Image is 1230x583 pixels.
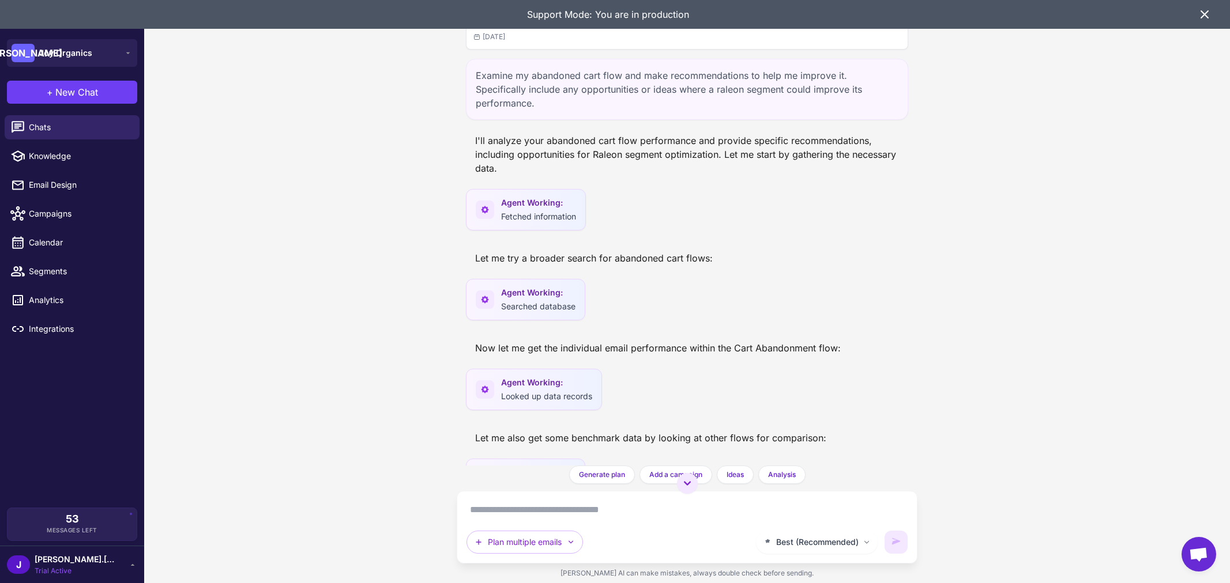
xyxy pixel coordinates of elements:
[727,470,744,480] span: Ideas
[467,531,583,554] button: Plan multiple emails
[29,323,130,335] span: Integrations
[39,47,92,59] span: Joy Organics
[640,465,712,484] button: Add a campaign
[569,465,635,484] button: Generate plan
[457,563,918,583] div: [PERSON_NAME] AI can make mistakes, always double check before sending.
[29,207,130,220] span: Campaigns
[501,391,592,401] span: Looked up data records
[466,247,722,270] div: Let me try a broader search for abandoned cart flows:
[5,259,140,283] a: Segments
[29,265,130,278] span: Segments
[29,150,130,162] span: Knowledge
[5,288,140,312] a: Analytics
[29,179,130,191] span: Email Design
[776,536,859,548] span: Best (Recommended)
[501,196,576,209] span: Agent Working:
[579,470,625,480] span: Generate plan
[5,230,140,255] a: Calendar
[649,470,702,480] span: Add a campaign
[466,129,909,180] div: I'll analyze your abandoned cart flow performance and provide specific recommendations, including...
[5,202,140,226] a: Campaigns
[5,115,140,139] a: Chats
[29,236,130,249] span: Calendar
[501,376,592,389] span: Agent Working:
[35,553,115,566] span: [PERSON_NAME].[PERSON_NAME]
[501,301,575,311] span: Searched database
[47,85,53,99] span: +
[473,32,505,42] span: [DATE]
[35,566,115,576] span: Trial Active
[7,81,137,104] button: +New Chat
[1182,537,1216,571] div: Open chat
[501,211,576,221] span: Fetched information
[466,426,836,449] div: Let me also get some benchmark data by looking at other flows for comparison:
[5,173,140,197] a: Email Design
[501,286,575,299] span: Agent Working:
[466,336,850,359] div: Now let me get the individual email performance within the Cart Abandonment flow:
[66,514,79,524] span: 53
[466,59,909,120] div: Examine my abandoned cart flow and make recommendations to help me improve it. Specifically inclu...
[5,317,140,341] a: Integrations
[5,144,140,168] a: Knowledge
[758,465,806,484] button: Analysis
[12,44,35,62] div: [PERSON_NAME]
[756,531,878,554] button: Best (Recommended)
[717,465,754,484] button: Ideas
[7,555,30,574] div: J
[768,470,796,480] span: Analysis
[29,121,130,134] span: Chats
[47,526,97,535] span: Messages Left
[55,85,98,99] span: New Chat
[7,39,137,67] button: [PERSON_NAME]Joy Organics
[29,294,130,306] span: Analytics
